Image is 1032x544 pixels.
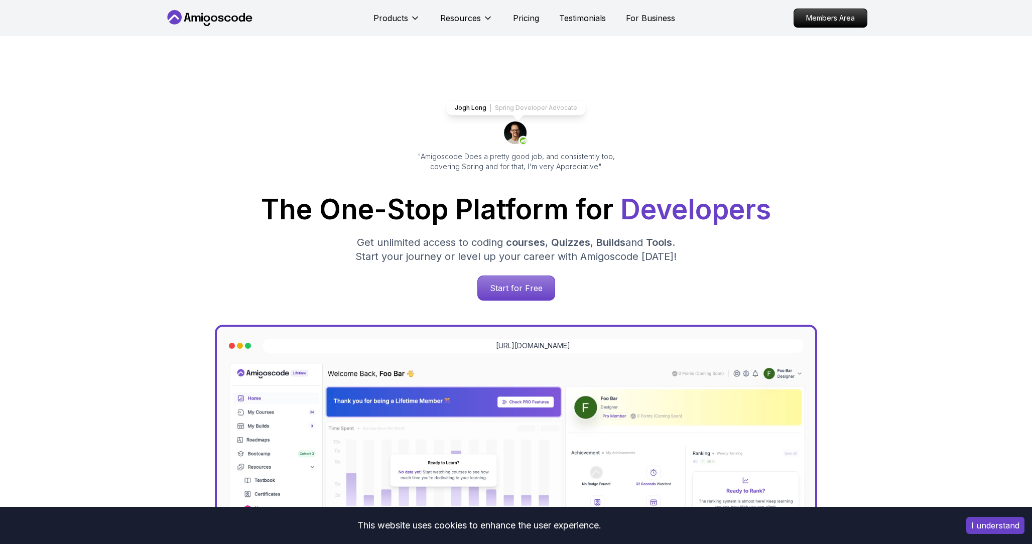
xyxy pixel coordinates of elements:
[404,152,628,172] p: "Amigoscode Does a pretty good job, and consistently too, covering Spring and for that, I'm very ...
[496,341,570,351] a: [URL][DOMAIN_NAME]
[8,514,951,536] div: This website uses cookies to enhance the user experience.
[559,12,606,24] a: Testimonials
[495,104,577,112] p: Spring Developer Advocate
[620,193,771,226] span: Developers
[794,9,867,27] p: Members Area
[506,236,545,248] span: courses
[596,236,625,248] span: Builds
[173,196,859,223] h1: The One-Stop Platform for
[626,12,675,24] a: For Business
[477,276,555,301] a: Start for Free
[551,236,590,248] span: Quizzes
[373,12,408,24] p: Products
[347,235,685,263] p: Get unlimited access to coding , , and . Start your journey or level up your career with Amigosco...
[440,12,493,32] button: Resources
[504,121,528,146] img: josh long
[455,104,486,112] p: Jogh Long
[478,276,555,300] p: Start for Free
[513,12,539,24] a: Pricing
[373,12,420,32] button: Products
[966,517,1024,534] button: Accept cookies
[440,12,481,24] p: Resources
[794,9,867,28] a: Members Area
[646,236,672,248] span: Tools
